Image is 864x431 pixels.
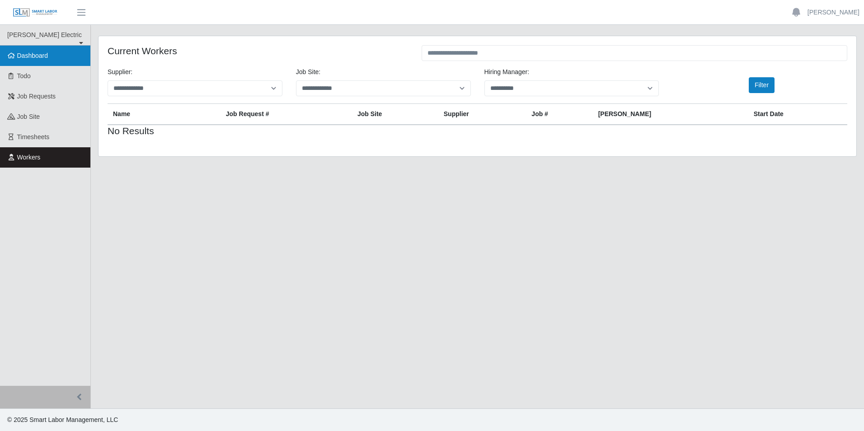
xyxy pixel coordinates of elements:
[17,113,40,120] span: job site
[352,104,438,125] th: job site
[296,67,320,77] label: job site:
[108,67,132,77] label: Supplier:
[7,416,118,423] span: © 2025 Smart Labor Management, LLC
[108,104,221,125] th: Name
[526,104,592,125] th: Job #
[749,77,775,93] button: Filter
[17,93,56,100] span: Job Requests
[17,72,31,80] span: Todo
[484,67,530,77] label: Hiring Manager:
[108,45,408,56] h4: Current Workers
[808,8,859,17] a: [PERSON_NAME]
[221,104,352,125] th: Job Request #
[108,125,221,136] h4: No Results
[17,133,50,141] span: Timesheets
[13,8,58,18] img: SLM Logo
[17,52,48,59] span: Dashboard
[17,154,41,161] span: Workers
[748,104,847,125] th: Start Date
[438,104,526,125] th: Supplier
[593,104,748,125] th: [PERSON_NAME]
